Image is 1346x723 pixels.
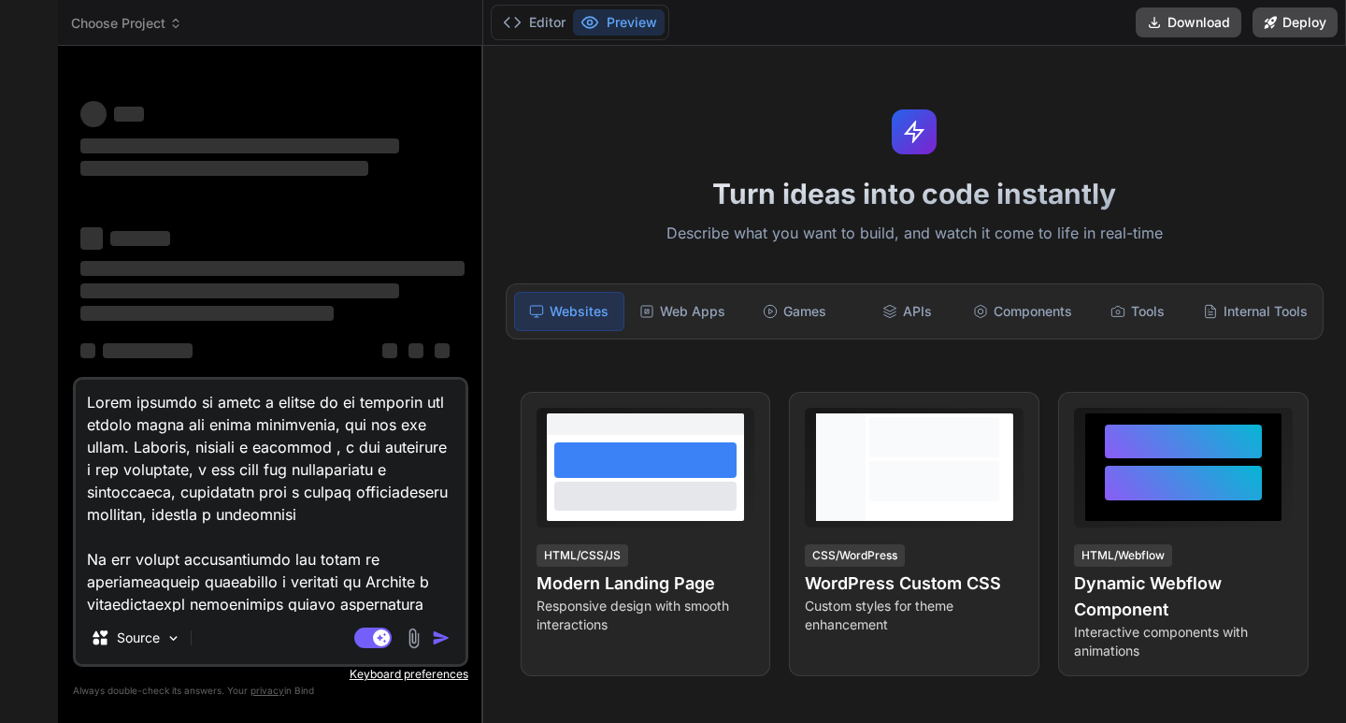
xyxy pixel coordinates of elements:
span: ‌ [80,261,465,276]
button: Editor [495,9,573,36]
div: Internal Tools [1196,292,1315,331]
span: ‌ [435,343,450,358]
button: Preview [573,9,665,36]
div: CSS/WordPress [805,544,905,567]
p: Responsive design with smooth interactions [537,597,755,634]
span: ‌ [103,343,193,358]
h4: Modern Landing Page [537,571,755,597]
span: privacy [251,685,284,696]
span: ‌ [80,138,399,153]
p: Always double-check its answers. Your in Bind [73,682,468,700]
span: ‌ [80,101,107,127]
span: ‌ [382,343,397,358]
span: ‌ [110,231,170,246]
div: Web Apps [628,292,737,331]
img: attachment [403,628,424,649]
h1: Turn ideas into code instantly [494,177,1335,210]
p: Source [117,629,160,647]
span: ‌ [80,306,334,321]
span: ‌ [80,161,368,176]
span: Choose Project [71,14,182,33]
img: icon [432,629,451,647]
span: ‌ [80,343,95,358]
button: Download [1136,7,1241,37]
span: ‌ [80,283,399,298]
div: APIs [852,292,961,331]
textarea: Lorem ipsumdo si ametc a elitse do ei temporin utl etdolo magna ali enima minimvenia, qui nos exe... [76,380,465,612]
span: ‌ [114,107,144,122]
div: Tools [1083,292,1192,331]
div: Games [740,292,849,331]
span: ‌ [80,227,103,250]
img: Pick Models [165,630,181,646]
h4: Dynamic Webflow Component [1074,571,1293,623]
div: HTML/CSS/JS [537,544,628,567]
span: ‌ [408,343,423,358]
div: Components [966,292,1080,331]
div: Websites [514,292,624,331]
div: HTML/Webflow [1074,544,1172,567]
p: Describe what you want to build, and watch it come to life in real-time [494,222,1335,246]
button: Deploy [1253,7,1338,37]
p: Custom styles for theme enhancement [805,597,1024,634]
h4: WordPress Custom CSS [805,571,1024,597]
p: Interactive components with animations [1074,623,1293,660]
p: Keyboard preferences [73,667,468,682]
